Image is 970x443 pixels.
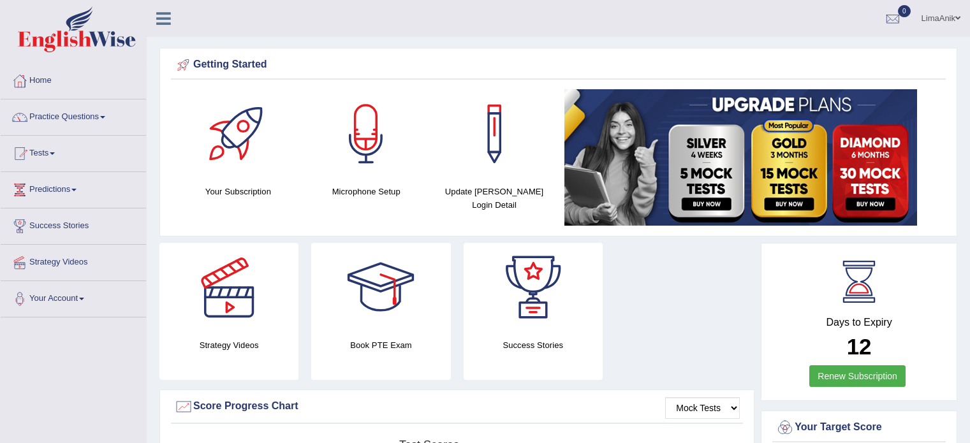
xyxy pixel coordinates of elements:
a: Practice Questions [1,99,146,131]
img: small5.jpg [564,89,917,226]
h4: Book PTE Exam [311,338,450,352]
a: Home [1,63,146,95]
h4: Success Stories [464,338,603,352]
h4: Days to Expiry [775,317,943,328]
b: 12 [847,334,872,359]
a: Your Account [1,281,146,313]
div: Your Target Score [775,418,943,437]
a: Success Stories [1,208,146,240]
a: Strategy Videos [1,245,146,277]
span: 0 [898,5,911,17]
div: Getting Started [174,55,943,75]
h4: Microphone Setup [309,185,424,198]
a: Tests [1,136,146,168]
h4: Update [PERSON_NAME] Login Detail [437,185,552,212]
h4: Your Subscription [180,185,296,198]
a: Renew Subscription [809,365,906,387]
div: Score Progress Chart [174,397,740,416]
h4: Strategy Videos [159,338,298,352]
a: Predictions [1,172,146,204]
